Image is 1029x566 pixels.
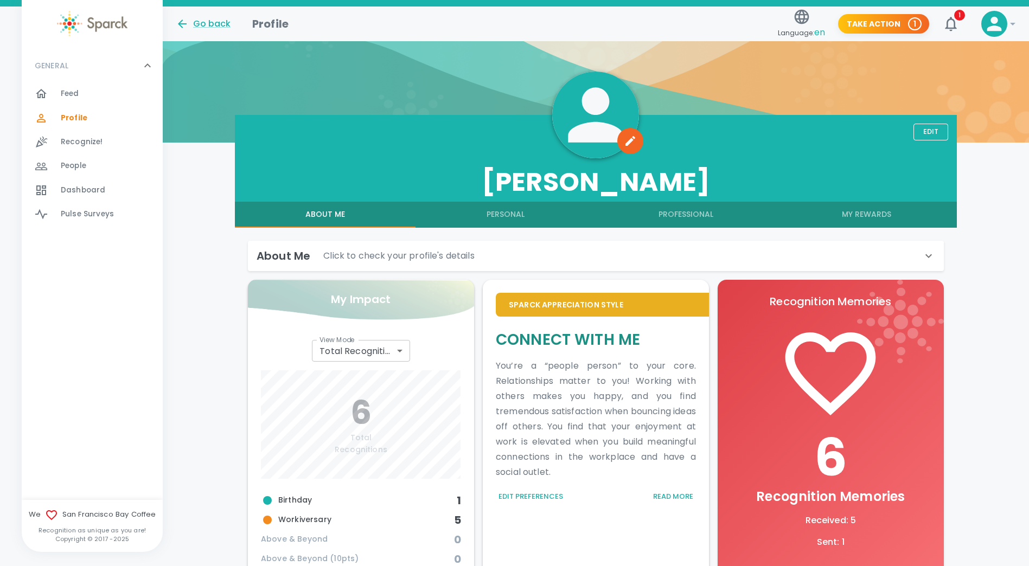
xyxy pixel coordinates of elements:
span: Pulse Surveys [61,209,114,220]
p: Recognition Memories [731,293,931,310]
p: Sparck Appreciation Style [509,299,696,310]
div: Total Recognitions [312,340,410,362]
h6: 5 [454,511,461,529]
button: Take Action 1 [838,14,929,34]
div: full width tabs [235,202,957,228]
a: Profile [22,106,163,130]
img: logo [857,280,944,363]
button: 1 [938,11,964,37]
img: Sparck logo [57,11,127,36]
p: Received : 5 [731,514,931,527]
span: en [814,26,825,38]
p: Click to check your profile's details [323,249,475,262]
h1: Profile [252,15,289,33]
button: Read More [650,488,696,505]
button: Professional [596,202,776,228]
p: GENERAL [35,60,68,71]
h6: 0 [454,531,461,548]
a: Recognize! [22,130,163,154]
span: Recognition Memories [756,487,905,505]
span: We San Francisco Bay Coffee [22,509,163,522]
span: People [61,160,86,171]
h3: [PERSON_NAME] [235,167,957,197]
a: People [22,154,163,178]
button: Personal [416,202,596,228]
button: Edit [913,124,948,140]
h6: 1 [457,492,461,509]
p: Sent : 1 [731,536,931,549]
span: 1 [954,10,965,21]
a: Sparck logo [22,11,163,36]
p: Recognition as unique as you are! [22,526,163,535]
h1: 6 [731,427,931,488]
div: About MeClick to check your profile's details [248,241,944,271]
button: Edit Preferences [496,488,566,505]
span: Recognize! [61,137,103,147]
p: Copyright © 2017 - 2025 [22,535,163,543]
span: Birthday [261,494,457,507]
button: About Me [235,202,416,228]
span: Language: [778,25,825,40]
p: 1 [913,18,916,29]
div: GENERAL [22,82,163,230]
span: Dashboard [61,185,105,196]
span: Workiversary [261,513,454,526]
div: GENERAL [22,49,163,82]
a: Feed [22,82,163,106]
button: Go back [176,17,231,30]
span: Above & Beyond [261,533,454,545]
span: Profile [61,113,87,124]
button: Language:en [774,5,829,43]
span: Feed [61,88,79,99]
label: View Mode [319,335,355,344]
p: You’re a “people person” to your core. Relationships matter to you! Working with others makes you... [496,358,696,480]
a: Dashboard [22,178,163,202]
p: My Impact [331,291,391,308]
button: My Rewards [776,202,957,228]
span: Above & Beyond (10pts) [261,553,454,565]
h6: About Me [257,247,310,265]
h5: Connect With Me [496,330,696,350]
a: Pulse Surveys [22,202,163,226]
